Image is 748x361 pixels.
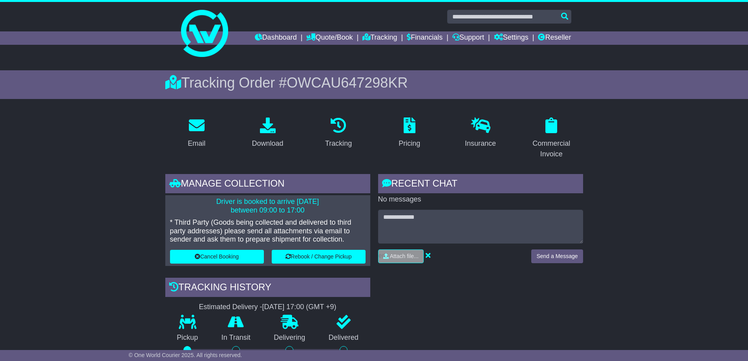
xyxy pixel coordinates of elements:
[165,278,370,299] div: Tracking history
[465,138,496,149] div: Insurance
[317,334,370,342] p: Delivered
[183,115,210,152] a: Email
[452,31,484,45] a: Support
[255,31,297,45] a: Dashboard
[165,74,583,91] div: Tracking Order #
[170,218,366,244] p: * Third Party (Goods being collected and delivered to third party addresses) please send all atta...
[407,31,443,45] a: Financials
[170,250,264,264] button: Cancel Booking
[306,31,353,45] a: Quote/Book
[531,249,583,263] button: Send a Message
[129,352,242,358] span: © One World Courier 2025. All rights reserved.
[272,250,366,264] button: Rebook / Change Pickup
[165,334,210,342] p: Pickup
[165,174,370,195] div: Manage collection
[362,31,397,45] a: Tracking
[188,138,205,149] div: Email
[525,138,578,159] div: Commercial Invoice
[325,138,352,149] div: Tracking
[165,303,370,312] div: Estimated Delivery -
[399,138,420,149] div: Pricing
[494,31,529,45] a: Settings
[247,115,288,152] a: Download
[210,334,262,342] p: In Transit
[378,174,583,195] div: RECENT CHAT
[262,334,317,342] p: Delivering
[320,115,357,152] a: Tracking
[378,195,583,204] p: No messages
[262,303,337,312] div: [DATE] 17:00 (GMT +9)
[538,31,571,45] a: Reseller
[393,115,425,152] a: Pricing
[252,138,283,149] div: Download
[520,115,583,162] a: Commercial Invoice
[287,75,408,91] span: OWCAU647298KR
[460,115,501,152] a: Insurance
[170,198,366,214] p: Driver is booked to arrive [DATE] between 09:00 to 17:00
